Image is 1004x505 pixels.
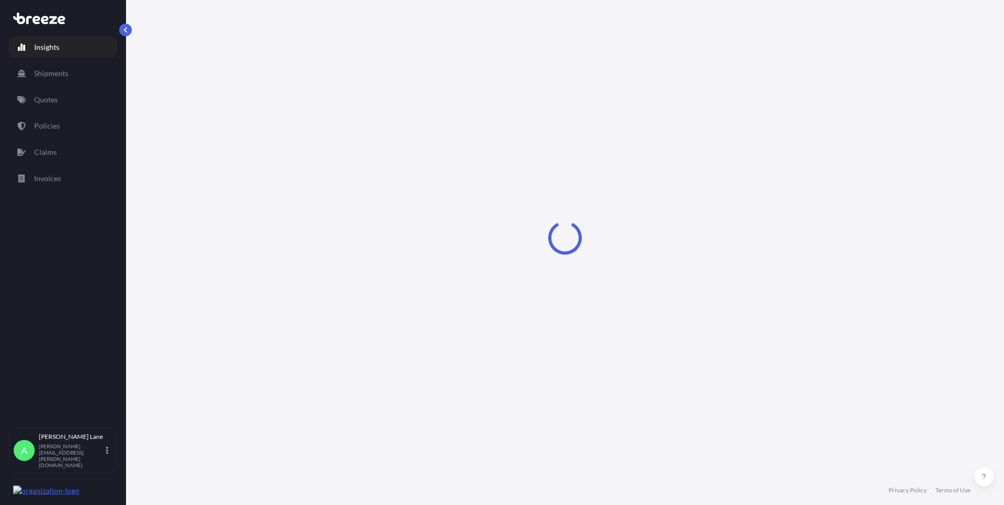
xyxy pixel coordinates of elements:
a: Invoices [9,168,117,189]
a: Terms of Use [935,486,970,495]
a: Claims [9,142,117,163]
img: organization-logo [13,486,79,496]
p: [PERSON_NAME] Lane [39,433,104,441]
p: Claims [34,147,57,157]
p: [PERSON_NAME][EMAIL_ADDRESS][PERSON_NAME][DOMAIN_NAME] [39,443,104,468]
a: Privacy Policy [888,486,927,495]
p: Insights [34,42,59,52]
a: Quotes [9,89,117,110]
span: A [21,445,27,456]
p: Quotes [34,94,58,105]
a: Insights [9,37,117,58]
a: Shipments [9,63,117,84]
a: Policies [9,115,117,136]
p: Shipments [34,68,68,79]
p: Invoices [34,173,61,184]
p: Policies [34,121,60,131]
